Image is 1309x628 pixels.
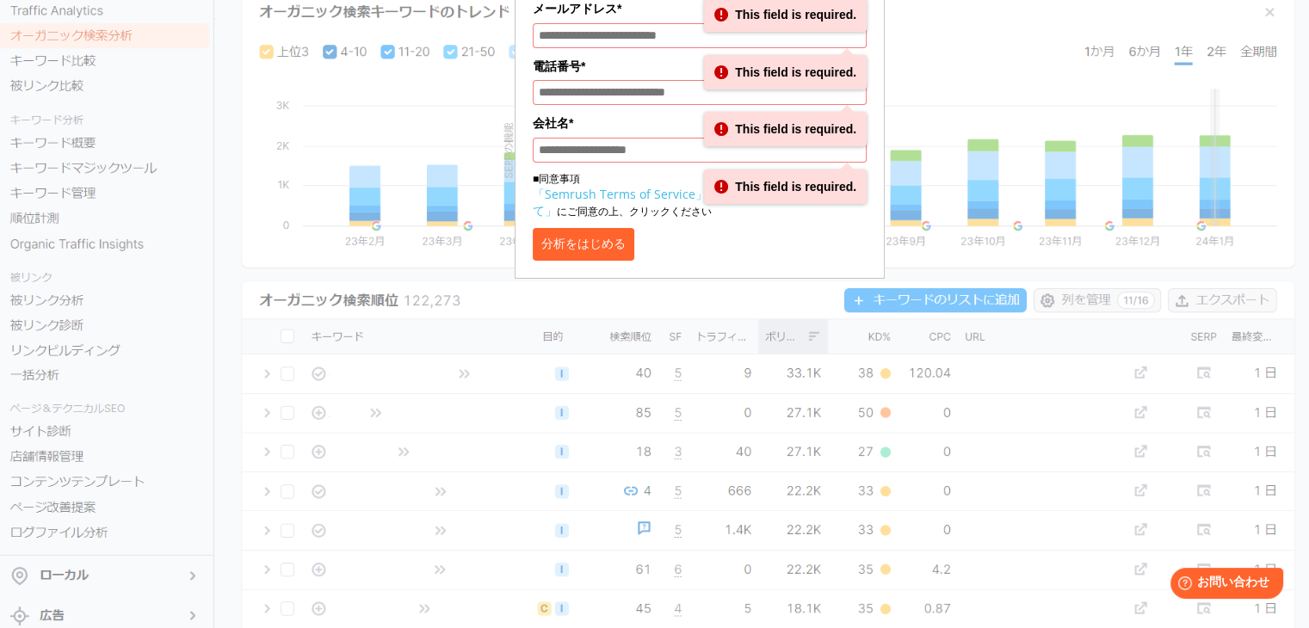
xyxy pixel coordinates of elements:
div: This field is required. [704,112,867,146]
p: ■同意事項 にご同意の上、クリックください [533,171,867,219]
button: 分析をはじめる [533,228,634,261]
div: This field is required. [704,169,867,204]
a: 「Semrush Terms of Service」 [533,186,707,202]
div: This field is required. [704,55,867,89]
iframe: Help widget launcher [1156,561,1290,609]
a: 「個人情報の取り扱いについて」 [533,186,867,219]
label: 電話番号* [533,57,867,76]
